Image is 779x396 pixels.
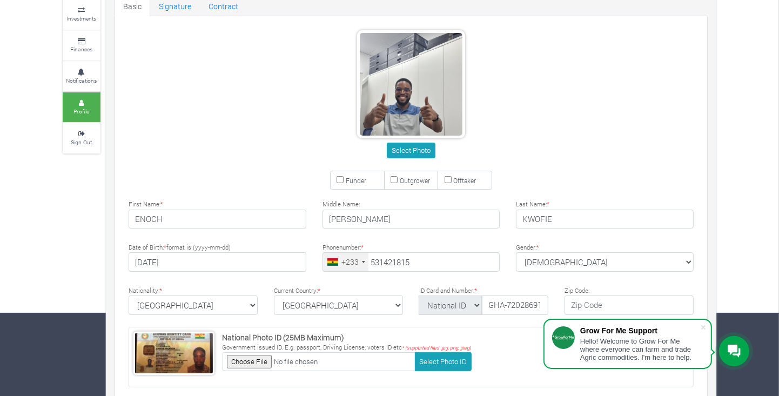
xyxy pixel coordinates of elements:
small: Finances [71,45,93,53]
label: Nationality: [129,286,162,296]
small: Outgrower [400,176,430,185]
small: Profile [74,108,90,115]
input: Type Date of Birth (YYYY-MM-DD) [129,252,306,272]
label: First Name: [129,200,163,209]
strong: National Photo ID (25MB Maximum) [223,332,345,343]
p: Government issued ID. E.g. passport, Driving License, voters ID etc [223,343,472,352]
button: Select Photo [387,143,435,158]
div: Hello! Welcome to Grow For Me where everyone can farm and trade Agric commodities. I'm here to help. [580,337,700,361]
label: ID Card and Number: [419,286,477,296]
div: +233 [341,256,359,267]
input: Zip Code [565,296,694,315]
a: Finances [63,31,100,61]
small: Investments [67,15,97,22]
label: Date of Birth: format is (yyyy-mm-dd) [129,243,231,252]
label: Middle Name: [323,200,360,209]
input: Offtaker [445,176,452,183]
i: * (supported files .jpg, png, jpeg) [402,345,472,351]
small: Funder [346,176,366,185]
input: Phone Number [323,252,500,272]
input: ID Number [482,296,548,315]
label: Phonenumber: [323,243,364,252]
label: Current Country: [274,286,320,296]
input: Funder [337,176,344,183]
small: Notifications [66,77,97,84]
div: Ghana (Gaana): +233 [323,253,368,271]
a: Sign Out [63,123,100,153]
input: First Name [129,210,306,229]
button: Select Photo ID [415,352,472,371]
a: Notifications [63,62,100,91]
input: Last Name [516,210,694,229]
label: Zip Code: [565,286,589,296]
label: Gender: [516,243,539,252]
small: Sign Out [71,138,92,146]
div: Grow For Me Support [580,326,700,335]
label: Last Name: [516,200,549,209]
input: Outgrower [391,176,398,183]
small: Offtaker [454,176,476,185]
a: Profile [63,92,100,122]
input: Middle Name [323,210,500,229]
